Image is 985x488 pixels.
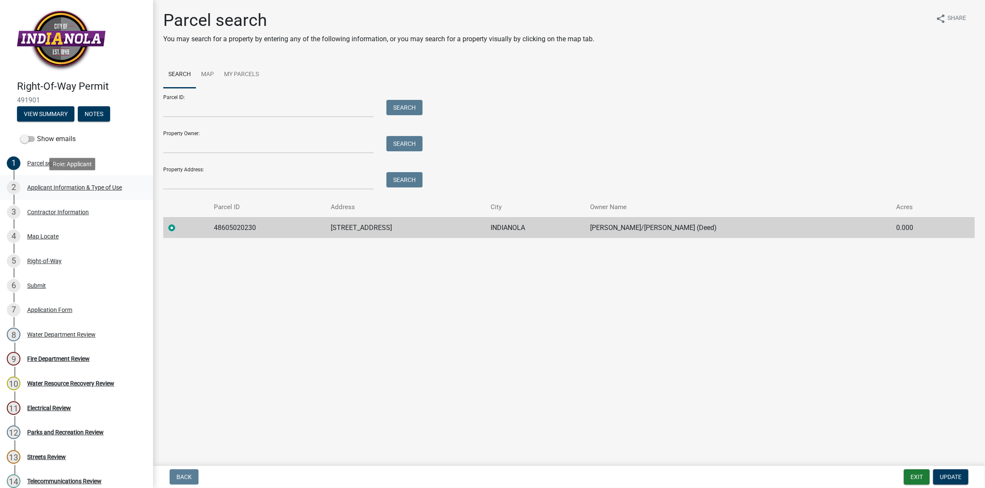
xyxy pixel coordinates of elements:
div: Contractor Information [27,209,89,215]
h4: Right-Of-Way Permit [17,80,146,93]
div: Right-of-Way [27,258,62,264]
button: Exit [904,469,930,485]
div: Streets Review [27,454,66,460]
td: INDIANOLA [485,217,585,238]
div: Role: Applicant [49,158,95,170]
div: 1 [7,156,20,170]
div: Water Resource Recovery Review [27,380,114,386]
div: 11 [7,401,20,415]
div: 2 [7,181,20,194]
div: 12 [7,426,20,439]
span: Update [940,474,962,480]
div: Telecommunications Review [27,478,102,484]
button: View Summary [17,106,74,122]
div: Water Department Review [27,332,96,338]
div: Parcel search [27,160,63,166]
button: Search [386,136,423,151]
th: Owner Name [585,197,891,217]
th: Acres [891,197,952,217]
button: Search [386,172,423,187]
button: Back [170,469,199,485]
div: 10 [7,377,20,390]
div: Submit [27,283,46,289]
i: share [936,14,946,24]
div: Parks and Recreation Review [27,429,104,435]
th: Address [326,197,485,217]
div: 8 [7,328,20,341]
div: 9 [7,352,20,366]
div: 3 [7,205,20,219]
a: Map [196,61,219,88]
span: Back [176,474,192,480]
div: 5 [7,254,20,268]
wm-modal-confirm: Summary [17,111,74,118]
button: Search [386,100,423,115]
h1: Parcel search [163,10,594,31]
a: My Parcels [219,61,264,88]
th: Parcel ID [209,197,326,217]
div: Electrical Review [27,405,71,411]
p: You may search for a property by entering any of the following information, or you may search for... [163,34,594,44]
td: 0.000 [891,217,952,238]
span: Share [948,14,966,24]
label: Show emails [20,134,76,144]
img: City of Indianola, Iowa [17,9,105,71]
div: Map Locate [27,233,59,239]
td: 48605020230 [209,217,326,238]
span: 491901 [17,96,136,104]
div: 6 [7,279,20,292]
div: 14 [7,474,20,488]
a: Search [163,61,196,88]
td: [PERSON_NAME]/[PERSON_NAME] (Deed) [585,217,891,238]
div: 4 [7,230,20,243]
div: 7 [7,303,20,317]
th: City [485,197,585,217]
td: [STREET_ADDRESS] [326,217,485,238]
div: 13 [7,450,20,464]
button: shareShare [929,10,973,27]
div: Application Form [27,307,72,313]
div: Fire Department Review [27,356,90,362]
div: Applicant Information & Type of Use [27,184,122,190]
button: Update [933,469,968,485]
wm-modal-confirm: Notes [78,111,110,118]
button: Notes [78,106,110,122]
